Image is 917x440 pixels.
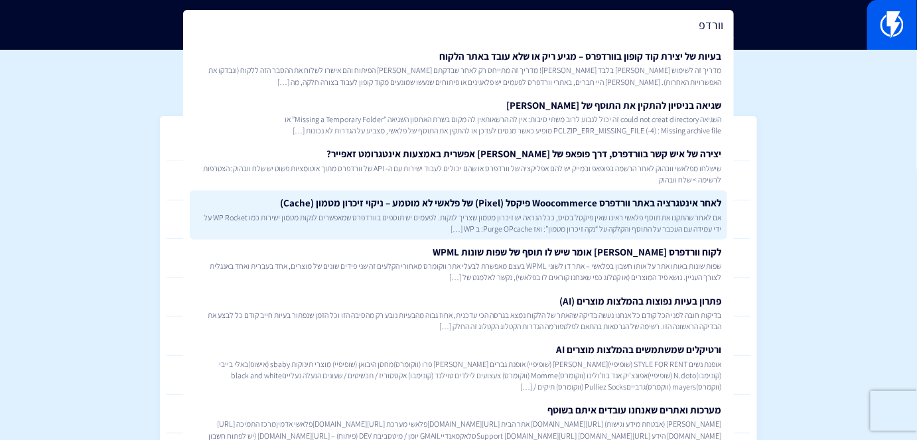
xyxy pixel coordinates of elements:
[167,278,750,317] a: צ'קליסט בקרת בקרות חשבון Audit [PERSON_NAME]
[190,141,727,190] a: יצירה של איש קשר בוורדפרס, דרך פופאפ של [PERSON_NAME] אפשרית באמצעות אינטגרומט זאפייר?שישלחו מפלא...
[167,356,750,395] a: המלצות על מתכנתים ששותפים שלנו
[195,309,721,332] span: בדיקות חובה לפני הכל קודם כל אנחנו נעשה בדיקה שהאתר של הלקוח נמצא בגרסה הכי עדכנית, אחוז גבוה מהב...
[190,289,727,338] a: פתרון בעיות נפוצות בהמלצות מוצרים (AI)בדיקות חובה לפני הכל קודם כל אנחנו נעשה בדיקה שהאתר של הלקו...
[183,10,733,40] input: חיפוש מהיר...
[195,113,721,136] span: השגיאה could not creat directory זה יכול לנבוע לרוב משתי סיבות: אין לה הרשאותאין לה מקום בשרת האח...
[190,93,727,142] a: שגיאה בניסיון להתקין את התוסף של [PERSON_NAME]השגיאה could not creat directory זה יכול לנבוע לרוב...
[190,240,727,289] a: לקוח וורדפרס [PERSON_NAME] אומר שיש לו תוסף של שפות שונות WPMLשפות שונות באותו אתר על אותו חשבון ...
[190,337,727,398] a: ורטיקלים שמשתמשים בהמלצות מוצרים AIאופנת נשים STYLE FOR RENT (שופיפיי)[PERSON_NAME] (שופיפיי) אופ...
[195,64,721,87] span: מדריך זה לשימוש [PERSON_NAME] בלבד [PERSON_NAME]! מדריך זה מתייחס רק לאחר שבדקתם [PERSON_NAME] הפ...
[195,358,721,392] span: אופנת נשים STYLE FOR RENT (שופיפיי)[PERSON_NAME] (שופיפיי) אופנת גברים [PERSON_NAME] פרו (ווקומרס...
[190,190,727,240] a: לאחר אינטגרציה באתר וורדפרס Woocommerce פיקסל (Pixel) של פלאשי לא מוטמע – ניקוי זיכרון מטמון (Cac...
[167,123,750,162] a: אינטגרציות מחוץ לסקופ של [PERSON_NAME] – מתי מציעים לתת שעת מתכנת שלנו
[190,44,727,93] a: בעיות של יצירת קוד קופון בוורדפרס – מגיע ריק או שלא עובד באתר הלקוחמדריך זה לשימוש [PERSON_NAME] ...
[167,200,750,240] a: מוצר ביקורות המלצות על מתחרים
[195,212,721,234] span: אם לאחר שהתקנו את תוסף פלאשי ראינו שאין פיקסל בסיס, ככל הנראה יש זיכרון מטמון שצריך לנקות. לפעמים...
[167,395,750,434] a: צביעת איש קשר בפלאשי – מה זה אומר ומה המשמעות של זה?
[195,163,721,185] span: שישלחו מפלאשי וובהוק לאחר הרשמה בפופאפ ובמייק יש להם אפליקציה של וורדפרס או שהם יכולים לעבוד ישיר...
[195,260,721,283] span: שפות שונות באותו אתר על אותו חשבון בפלאשי – אתר דו לשוני WPML בעצם מאפשרת לבעלי אתר ווקומרס מאחור...
[167,239,750,278] a: בקרת חשבון
[167,317,750,356] a: מסרים לאחר סגירת עסקה בהתאם לגודל הלקוח
[167,161,750,200] a: הנחיות לאינטגרציה אינטגרציות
